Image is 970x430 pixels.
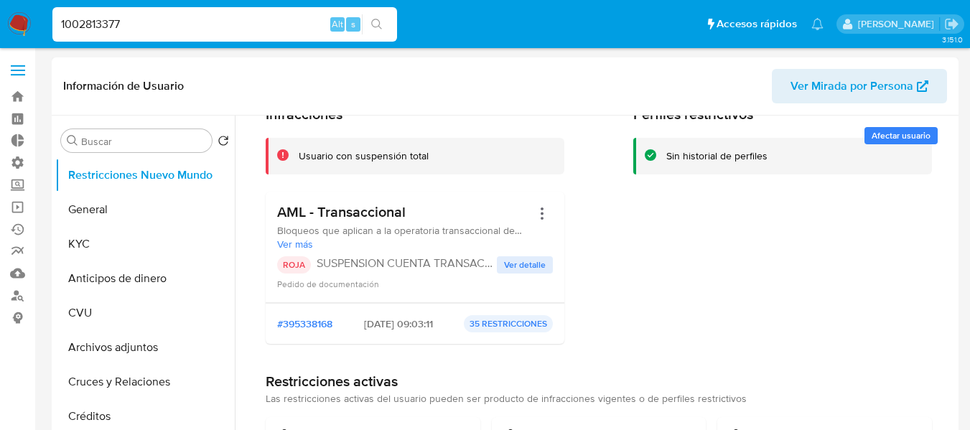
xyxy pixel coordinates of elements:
span: Alt [332,17,343,31]
h1: Información de Usuario [63,79,184,93]
button: Ver Mirada por Persona [772,69,947,103]
button: Volver al orden por defecto [218,135,229,151]
button: CVU [55,296,235,330]
button: Archivos adjuntos [55,330,235,365]
button: Buscar [67,135,78,146]
button: Cruces y Relaciones [55,365,235,399]
span: Ver Mirada por Persona [791,69,913,103]
button: Restricciones Nuevo Mundo [55,158,235,192]
button: KYC [55,227,235,261]
button: search-icon [362,14,391,34]
span: Accesos rápidos [717,17,797,32]
button: Anticipos de dinero [55,261,235,296]
p: zoe.breuer@mercadolibre.com [858,17,939,31]
button: General [55,192,235,227]
input: Buscar usuario o caso... [52,15,397,34]
span: s [351,17,355,31]
input: Buscar [81,135,206,148]
a: Notificaciones [811,18,824,30]
a: Salir [944,17,959,32]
